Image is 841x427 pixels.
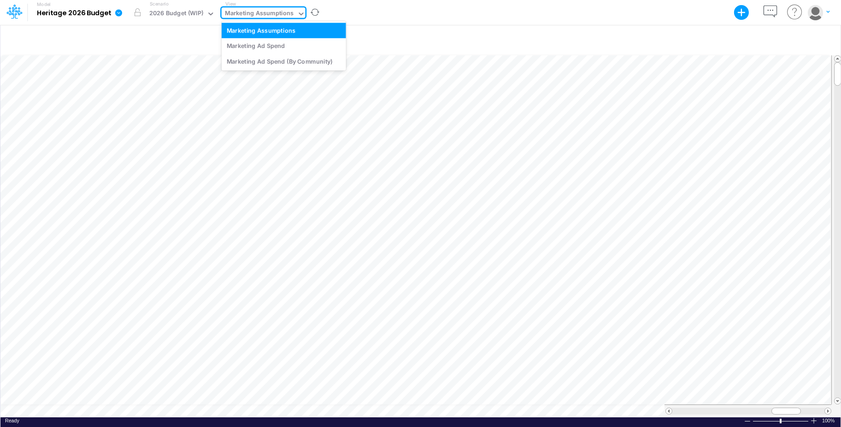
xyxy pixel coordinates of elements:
div: Zoom level [822,417,836,424]
div: Zoom [780,419,782,423]
div: Marketing Ad Spend (By Community) [222,53,346,69]
div: In Ready mode [5,417,19,424]
label: Model [37,2,51,7]
span: 100% [822,417,836,424]
label: Scenario [150,0,169,7]
div: Marketing Assumptions [222,23,346,38]
div: 2026 Budget (WIP) [149,9,203,19]
div: Marketing Assumptions [225,9,294,19]
label: View [225,0,236,7]
span: Ready [5,418,19,423]
div: Marketing Ad Spend [222,38,346,53]
div: Zoom In [810,417,817,424]
div: Zoom Out [744,418,751,425]
b: Heritage 2026 Budget [37,9,111,18]
div: Zoom [753,417,810,424]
